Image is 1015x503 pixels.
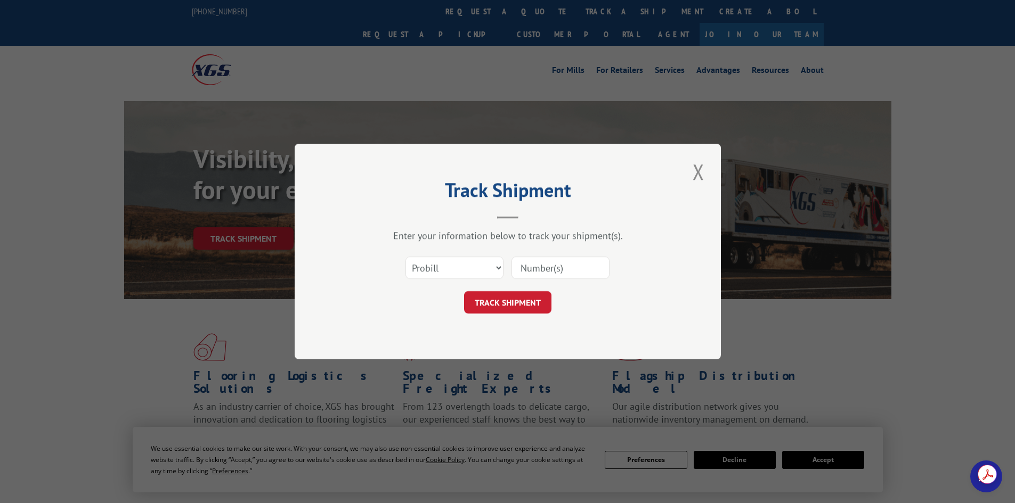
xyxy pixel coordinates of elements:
button: TRACK SHIPMENT [464,291,551,314]
a: Open chat [970,460,1002,492]
button: Close modal [689,157,708,186]
input: Number(s) [511,257,610,279]
h2: Track Shipment [348,183,668,203]
div: Enter your information below to track your shipment(s). [348,229,668,242]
